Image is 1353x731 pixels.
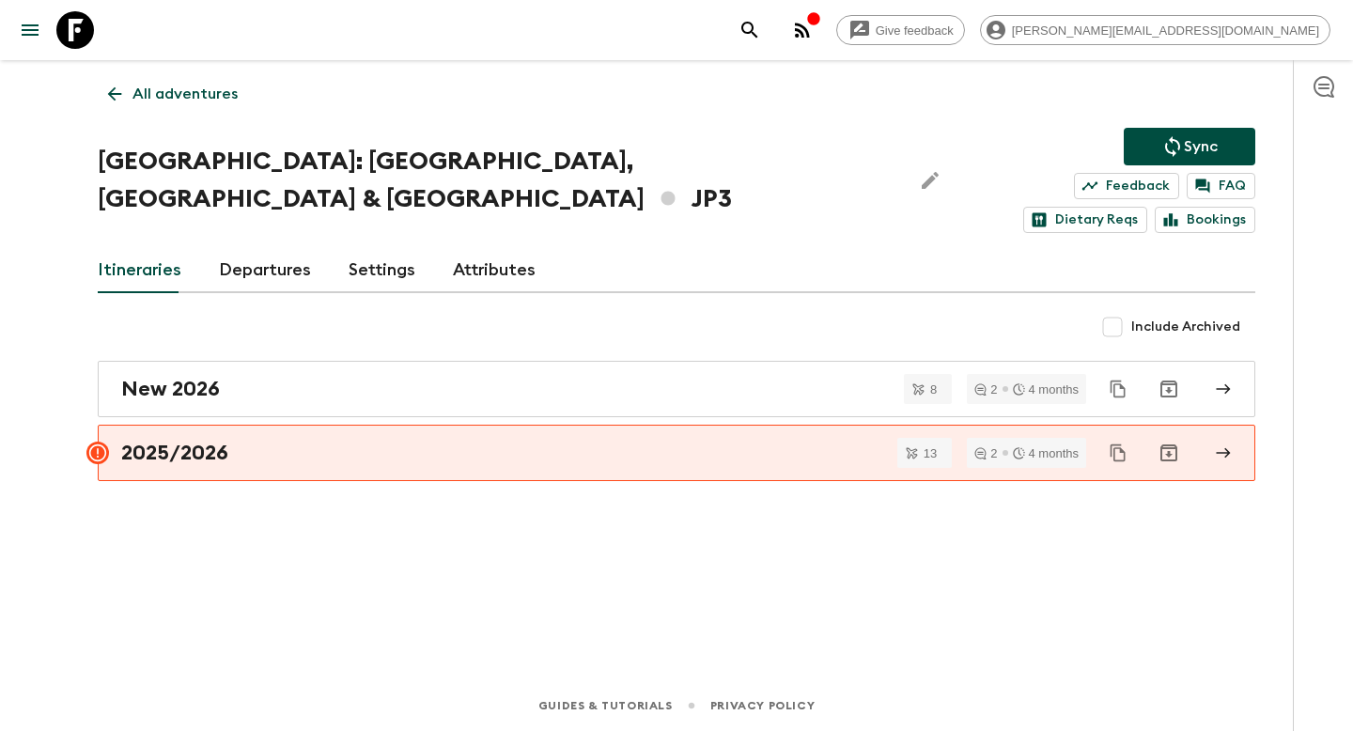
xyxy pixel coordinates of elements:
button: Archive [1150,370,1188,408]
a: Departures [219,248,311,293]
button: Archive [1150,434,1188,472]
button: menu [11,11,49,49]
p: Sync [1184,135,1218,158]
div: 4 months [1013,447,1079,459]
div: 2 [974,447,997,459]
a: Feedback [1074,173,1179,199]
button: Duplicate [1101,436,1135,470]
div: [PERSON_NAME][EMAIL_ADDRESS][DOMAIN_NAME] [980,15,1330,45]
h2: 2025/2026 [121,441,228,465]
a: Bookings [1155,207,1255,233]
button: search adventures [731,11,769,49]
a: Itineraries [98,248,181,293]
a: 2025/2026 [98,425,1255,481]
a: Privacy Policy [710,695,815,716]
a: Attributes [453,248,536,293]
div: 4 months [1013,383,1079,396]
div: 2 [974,383,997,396]
h1: [GEOGRAPHIC_DATA]: [GEOGRAPHIC_DATA], [GEOGRAPHIC_DATA] & [GEOGRAPHIC_DATA] JP3 [98,143,896,218]
span: 13 [912,447,948,459]
a: All adventures [98,75,248,113]
span: 8 [919,383,948,396]
h2: New 2026 [121,377,220,401]
a: Guides & Tutorials [538,695,673,716]
a: FAQ [1187,173,1255,199]
a: Give feedback [836,15,965,45]
a: Settings [349,248,415,293]
span: Give feedback [865,23,964,38]
a: Dietary Reqs [1023,207,1147,233]
button: Duplicate [1101,372,1135,406]
a: New 2026 [98,361,1255,417]
span: [PERSON_NAME][EMAIL_ADDRESS][DOMAIN_NAME] [1002,23,1330,38]
p: All adventures [132,83,238,105]
span: Include Archived [1131,318,1240,336]
button: Edit Adventure Title [911,143,949,218]
button: Sync adventure departures to the booking engine [1124,128,1255,165]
